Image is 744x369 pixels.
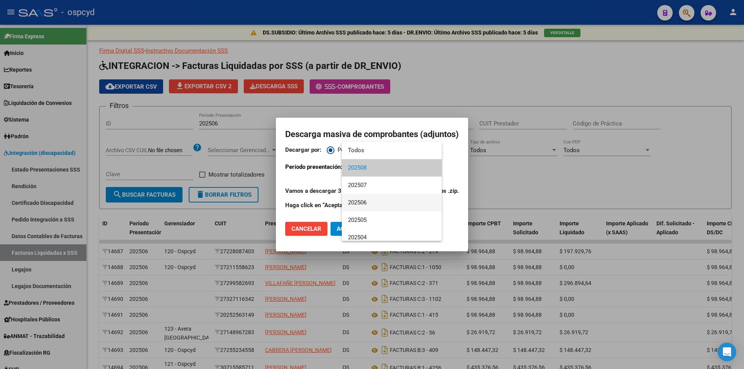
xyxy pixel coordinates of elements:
[348,159,436,177] span: 202508
[718,343,736,361] div: Open Intercom Messenger
[348,194,436,211] span: 202506
[348,229,436,246] span: 202504
[348,211,436,229] span: 202505
[348,142,436,159] span: Todos
[348,177,436,194] span: 202507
